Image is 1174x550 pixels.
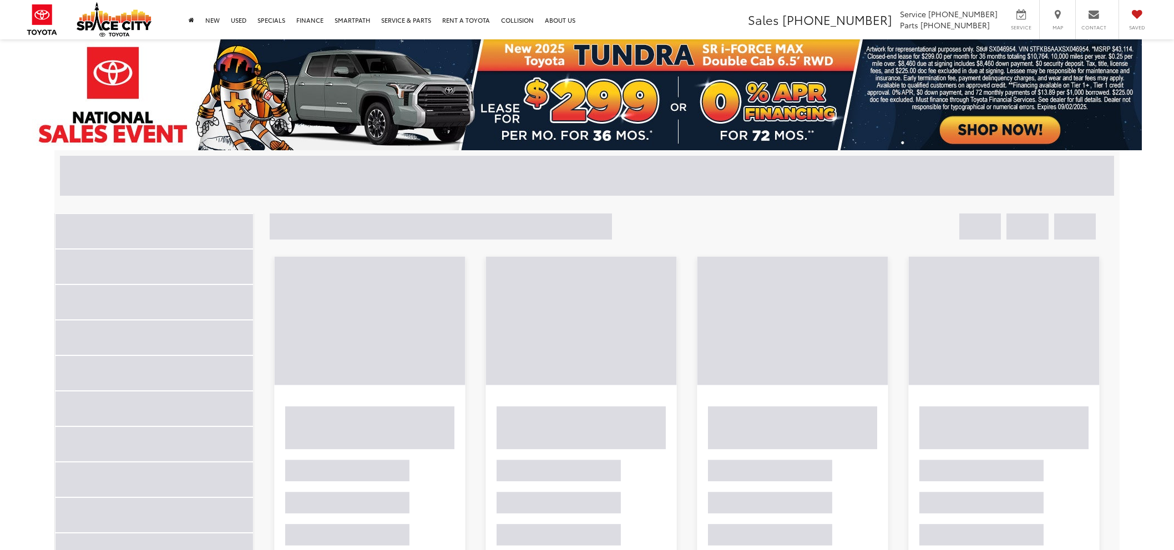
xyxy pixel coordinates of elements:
[928,8,998,19] span: [PHONE_NUMBER]
[748,11,779,28] span: Sales
[32,39,1142,150] img: 2025 Tundra
[1009,24,1034,31] span: Service
[1045,24,1070,31] span: Map
[900,19,918,30] span: Parts
[920,19,990,30] span: [PHONE_NUMBER]
[77,2,151,37] img: Space City Toyota
[1125,24,1149,31] span: Saved
[900,8,926,19] span: Service
[782,11,892,28] span: [PHONE_NUMBER]
[1081,24,1106,31] span: Contact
